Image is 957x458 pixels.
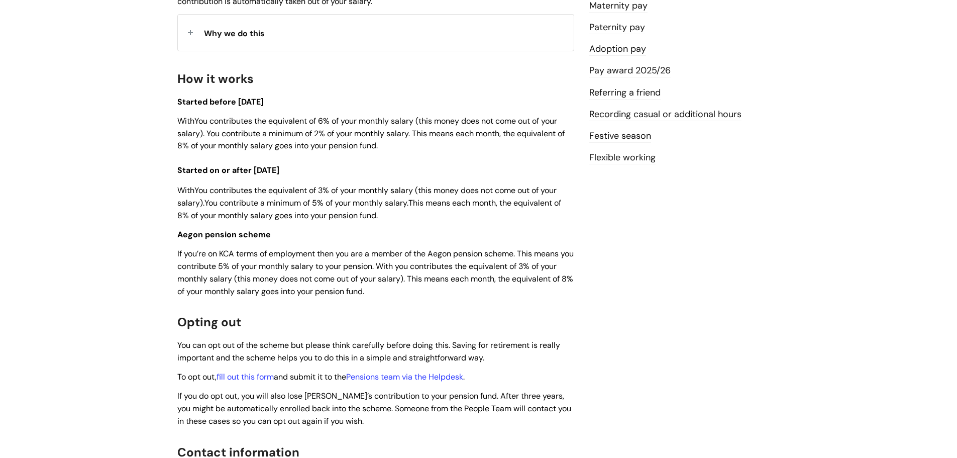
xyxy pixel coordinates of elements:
[177,71,254,86] span: How it works
[177,248,574,296] span: If you’re on KCA terms of employment then you are a member of the Aegon pension scheme. This mean...
[589,151,656,164] a: Flexible working
[177,340,560,363] span: You can opt out of the scheme but please think carefully before doing this. Saving for retirement...
[589,64,671,77] a: Pay award 2025/26
[589,86,661,100] a: Referring a friend
[589,108,741,121] a: Recording casual or additional hours
[177,372,465,382] span: To opt out, and submit it to the .
[204,198,408,208] span: You contribute a minimum of 5% of your monthly salary.
[589,21,645,34] a: Paternity pay
[346,372,463,382] a: Pensions team via the Helpdesk
[217,372,274,382] a: fill out this form
[204,28,265,39] span: Why we do this
[177,314,241,330] span: Opting out
[177,97,264,107] span: Started before [DATE]
[177,229,271,240] span: Aegon pension scheme
[177,185,561,221] span: WithYou contributes the equivalent of 3% of your monthly salary (this money does not come out of ...
[177,116,565,151] span: WithYou contributes the equivalent of 6% of your monthly salary (this money does not come out of ...
[177,165,279,175] span: Started on or after [DATE]
[589,130,651,143] a: Festive season
[177,391,571,426] span: If you do opt out, you will also lose [PERSON_NAME]’s contribution to your pension fund. After th...
[589,43,646,56] a: Adoption pay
